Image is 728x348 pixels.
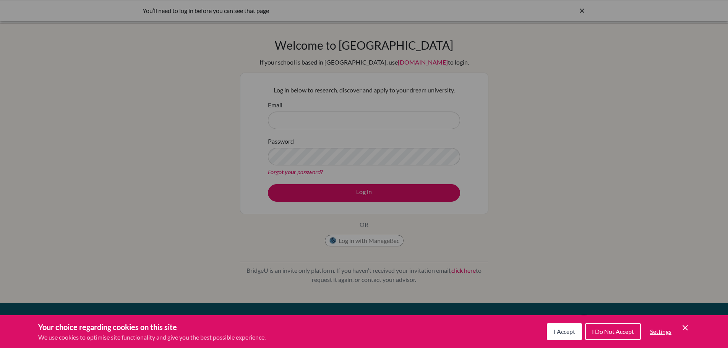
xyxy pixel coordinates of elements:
[585,323,641,340] button: I Do Not Accept
[592,328,634,335] span: I Do Not Accept
[38,333,266,342] p: We use cookies to optimise site functionality and give you the best possible experience.
[650,328,671,335] span: Settings
[547,323,582,340] button: I Accept
[554,328,575,335] span: I Accept
[38,321,266,333] h3: Your choice regarding cookies on this site
[644,324,678,339] button: Settings
[681,323,690,332] button: Save and close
